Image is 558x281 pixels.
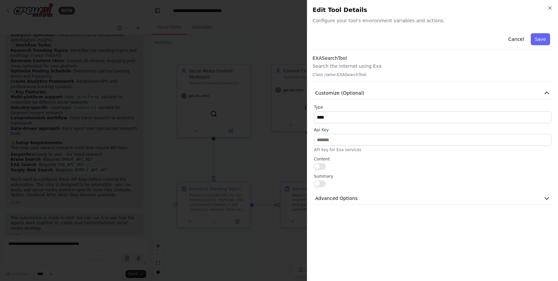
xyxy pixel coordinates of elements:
label: Type [314,105,551,110]
p: Search the internet using Exa [313,63,553,69]
button: Customize (Optional) [313,87,553,99]
button: Save [531,33,550,45]
h2: Edit Tool Details [313,5,553,15]
p: API key for Exa services [314,147,551,152]
span: Customize (Optional) [315,90,364,96]
span: Advanced Options [315,195,358,202]
h3: EXASearchTool [313,55,553,61]
span: Configure your tool's environment variables and actions. [313,17,553,24]
label: Api Key [314,127,551,133]
label: Summary [314,174,551,179]
label: Content [314,156,551,162]
p: Class name: EXASearchTool [313,72,553,77]
button: Advanced Options [313,192,553,205]
button: Cancel [504,33,528,45]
